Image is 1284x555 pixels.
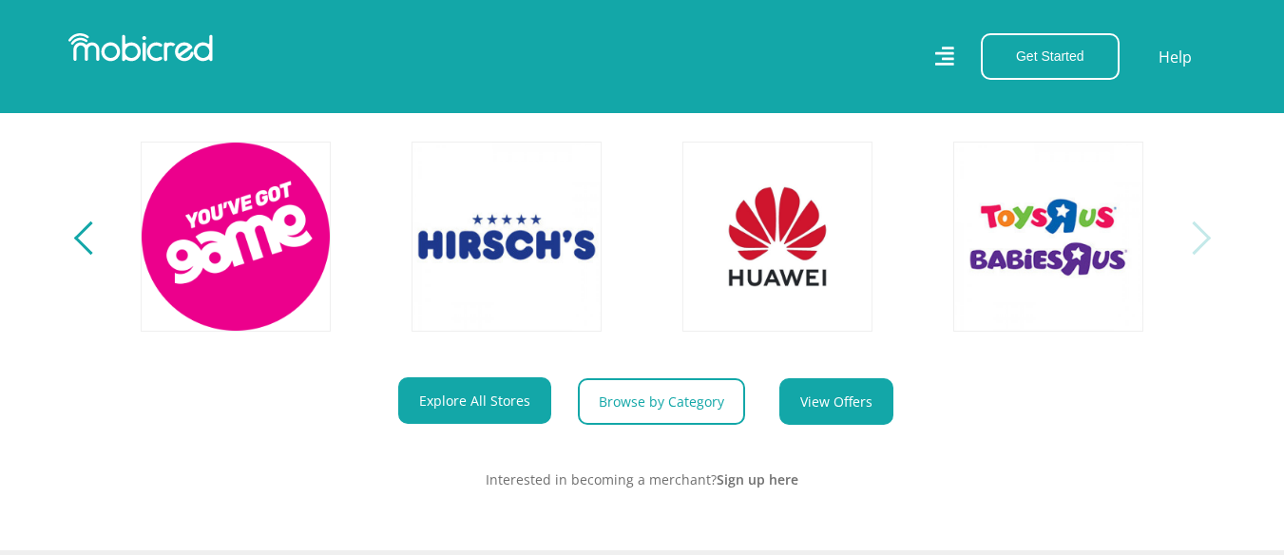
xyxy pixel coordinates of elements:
[79,218,103,256] button: Previous
[717,470,798,488] a: Sign up here
[779,378,893,425] a: View Offers
[398,377,551,424] a: Explore All Stores
[1182,218,1206,256] button: Next
[115,469,1170,489] p: Interested in becoming a merchant?
[578,378,745,425] a: Browse by Category
[981,33,1120,80] button: Get Started
[68,33,213,62] img: Mobicred
[1158,45,1193,69] a: Help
